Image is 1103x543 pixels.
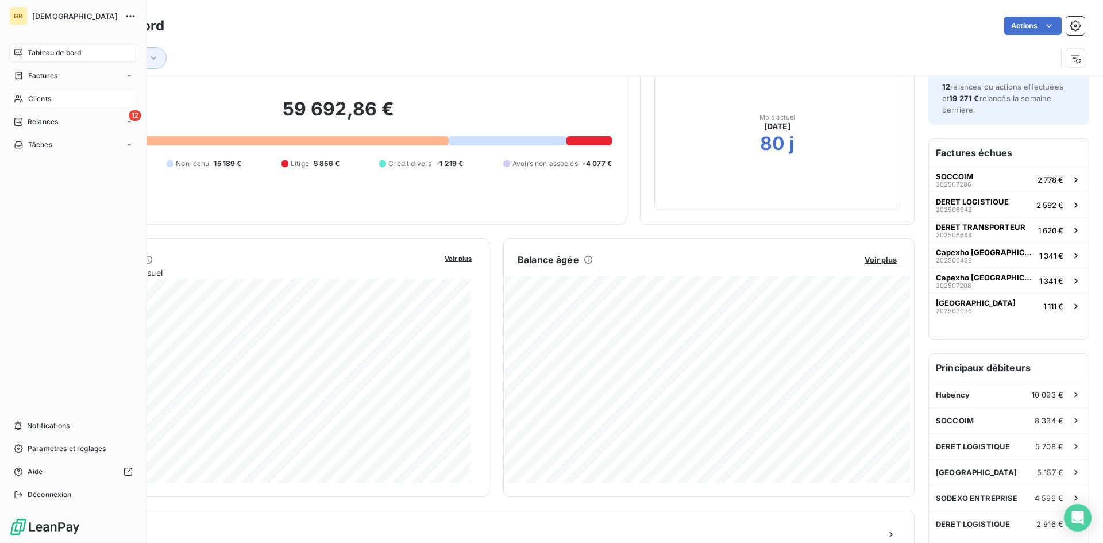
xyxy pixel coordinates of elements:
span: 5 708 € [1035,442,1063,451]
span: [DEMOGRAPHIC_DATA] [32,11,118,21]
span: Litige [291,159,309,169]
span: 202507286 [936,181,971,188]
span: 5 856 € [314,159,340,169]
h6: Principaux débiteurs [929,354,1089,382]
span: 202503036 [936,307,972,314]
span: Hubency [936,390,970,399]
span: Crédit divers [388,159,431,169]
span: Non-échu [176,159,209,169]
span: [GEOGRAPHIC_DATA] [936,468,1017,477]
button: Actions [1004,17,1062,35]
span: Relances [28,117,58,127]
span: DERET LOGISTIQUE [936,519,1010,529]
span: 2 592 € [1036,201,1063,210]
span: Avoirs non associés [512,159,578,169]
span: Chiffre d'affaires mensuel [65,267,437,279]
span: SOCCOIM [936,172,973,181]
span: 202506468 [936,257,972,264]
span: relances ou actions effectuées et relancés la semaine dernière. [942,82,1063,114]
span: 12 [942,82,950,91]
a: Aide [9,463,137,481]
button: Capexho [GEOGRAPHIC_DATA]2025064681 341 € [929,242,1089,268]
span: Clients [28,94,51,104]
button: Voir plus [861,255,900,265]
h6: Factures échues [929,139,1089,167]
button: SOCCOIM2025072862 778 € [929,167,1089,192]
span: 8 334 € [1035,416,1063,425]
span: -1 219 € [436,159,463,169]
span: Voir plus [445,255,472,263]
h2: 80 [760,132,785,155]
h2: j [789,132,795,155]
span: 19 271 € [949,94,979,103]
span: 1 620 € [1038,226,1063,235]
button: Capexho [GEOGRAPHIC_DATA]2025072081 341 € [929,268,1089,293]
span: Tableau de bord [28,48,81,58]
h2: 59 692,86 € [65,98,612,132]
span: 12 [129,110,141,121]
button: Voir plus [441,253,475,263]
span: -4 077 € [583,159,612,169]
span: Notifications [27,421,70,431]
span: Voir plus [865,255,897,264]
span: 2 916 € [1036,519,1063,529]
span: [GEOGRAPHIC_DATA] [936,298,1016,307]
span: 15 189 € [214,159,241,169]
span: DERET LOGISTIQUE [936,197,1009,206]
span: Mois actuel [759,114,796,121]
span: DERET TRANSPORTEUR [936,222,1025,232]
span: Capexho [GEOGRAPHIC_DATA] [936,248,1035,257]
span: 1 341 € [1039,276,1063,286]
div: GR [9,7,28,25]
span: SODEXO ENTREPRISE [936,494,1018,503]
span: 5 157 € [1037,468,1063,477]
span: 4 596 € [1035,494,1063,503]
span: Aide [28,467,43,477]
span: DERET LOGISTIQUE [936,442,1010,451]
h6: Balance âgée [518,253,579,267]
button: [GEOGRAPHIC_DATA]2025030361 111 € [929,293,1089,318]
span: [DATE] [764,121,791,132]
span: 10 093 € [1032,390,1063,399]
span: 202507208 [936,282,971,289]
span: SOCCOIM [936,416,974,425]
button: DERET LOGISTIQUE2025066422 592 € [929,192,1089,217]
span: Capexho [GEOGRAPHIC_DATA] [936,273,1035,282]
span: 2 778 € [1038,175,1063,184]
img: Logo LeanPay [9,518,80,536]
div: Open Intercom Messenger [1064,504,1092,532]
span: Factures [28,71,57,81]
span: Paramètres et réglages [28,444,106,454]
span: 1 111 € [1043,302,1063,311]
span: 202506644 [936,232,972,238]
button: DERET TRANSPORTEUR2025066441 620 € [929,217,1089,242]
span: 1 341 € [1039,251,1063,260]
span: Tâches [28,140,52,150]
span: Déconnexion [28,490,72,500]
span: 202506642 [936,206,972,213]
